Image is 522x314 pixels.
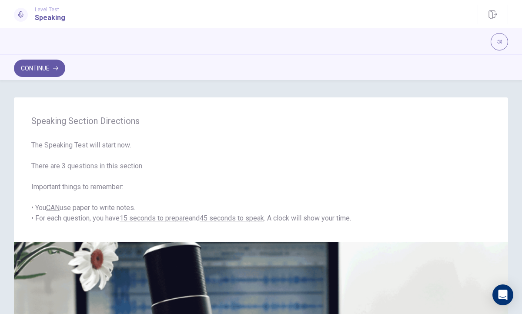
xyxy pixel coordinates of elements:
[35,13,65,23] h1: Speaking
[35,7,65,13] span: Level Test
[14,60,65,77] button: Continue
[46,204,60,212] u: CAN
[492,284,513,305] div: Open Intercom Messenger
[31,140,491,224] span: The Speaking Test will start now. There are 3 questions in this section. Important things to reme...
[31,116,491,126] span: Speaking Section Directions
[120,214,189,222] u: 15 seconds to prepare
[200,214,264,222] u: 45 seconds to speak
